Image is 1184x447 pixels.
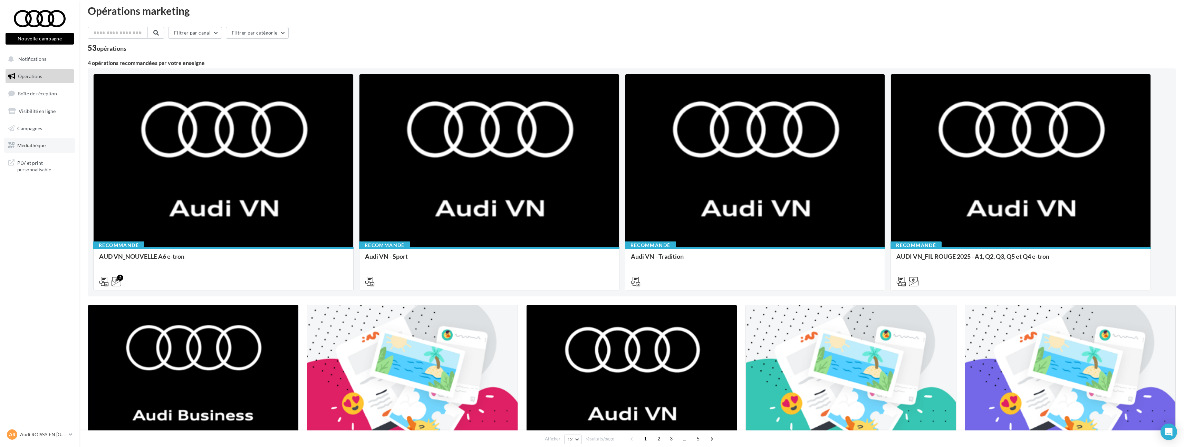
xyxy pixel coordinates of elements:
span: PLV et print personnalisable [17,158,71,173]
a: Opérations [4,69,75,84]
div: 4 opérations recommandées par votre enseigne [88,60,1176,66]
span: Campagnes [17,125,42,131]
div: AUD VN_NOUVELLE A6 e-tron [99,253,348,267]
span: 3 [666,433,677,444]
div: 53 [88,44,126,52]
span: 1 [640,433,651,444]
button: Notifications [4,52,73,66]
span: Boîte de réception [18,91,57,96]
span: résultats/page [586,436,614,442]
div: AUDI VN_FIL ROUGE 2025 - A1, Q2, Q3, Q5 et Q4 e-tron [896,253,1145,267]
a: AR Audi ROISSY EN [GEOGRAPHIC_DATA] [6,428,74,441]
div: Recommandé [359,241,410,249]
span: Afficher [545,436,560,442]
a: Boîte de réception [4,86,75,101]
div: Open Intercom Messenger [1161,424,1177,440]
div: opérations [97,45,126,51]
a: Visibilité en ligne [4,104,75,118]
a: Campagnes [4,121,75,136]
a: Médiathèque [4,138,75,153]
span: AR [9,431,16,438]
div: Audi VN - Tradition [631,253,879,267]
span: Opérations [18,73,42,79]
button: Filtrer par catégorie [226,27,289,39]
span: ... [679,433,690,444]
p: Audi ROISSY EN [GEOGRAPHIC_DATA] [20,431,66,438]
button: Nouvelle campagne [6,33,74,45]
button: 12 [564,435,582,444]
div: Recommandé [93,241,144,249]
button: Filtrer par canal [168,27,222,39]
div: 2 [117,275,123,281]
span: 2 [653,433,664,444]
div: Recommandé [625,241,676,249]
div: Opérations marketing [88,6,1176,16]
span: Visibilité en ligne [19,108,56,114]
span: 5 [693,433,704,444]
div: Audi VN - Sport [365,253,614,267]
span: 12 [567,437,573,442]
span: Médiathèque [17,142,46,148]
div: Recommandé [891,241,942,249]
span: Notifications [18,56,46,62]
a: PLV et print personnalisable [4,155,75,176]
